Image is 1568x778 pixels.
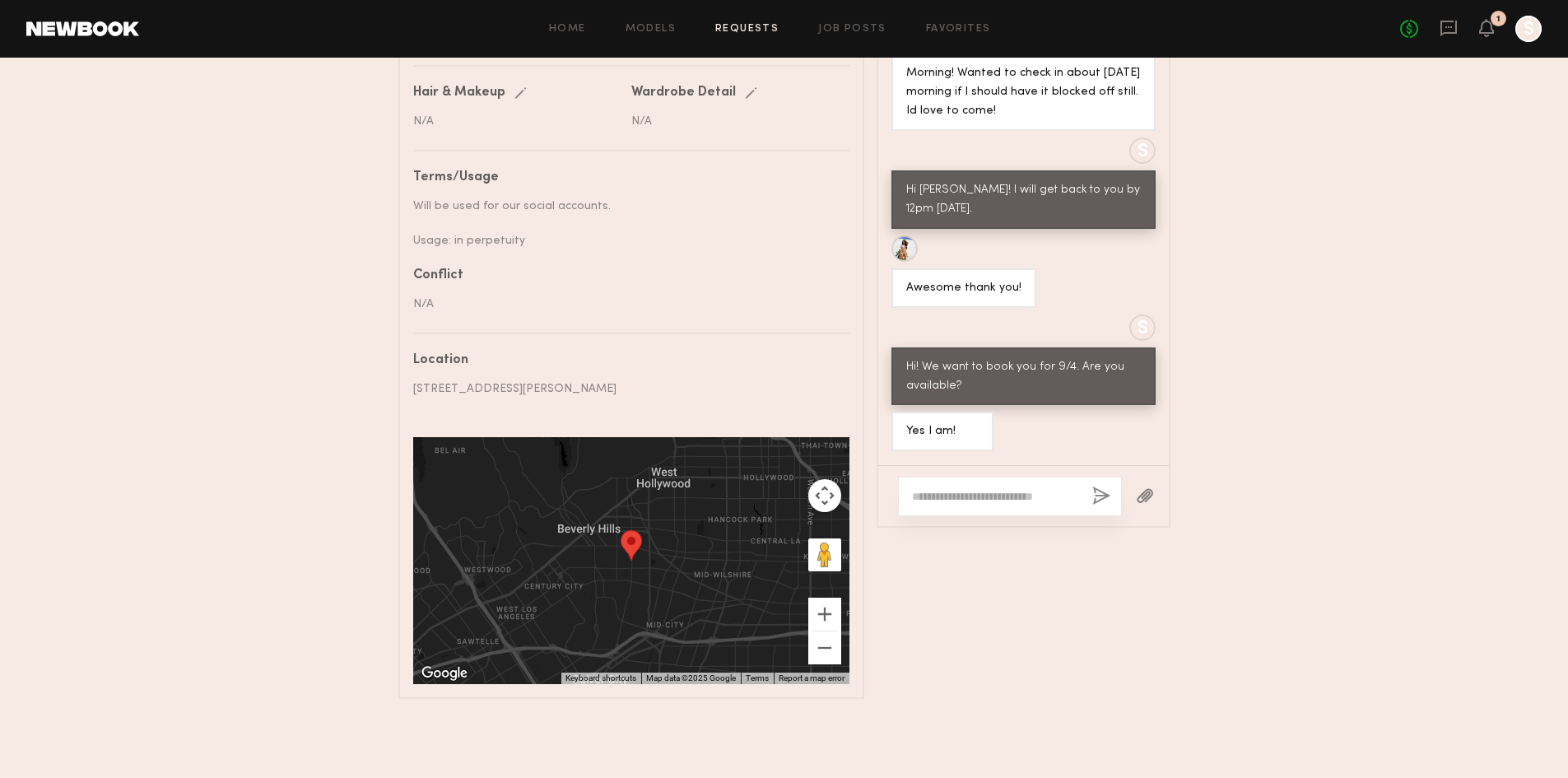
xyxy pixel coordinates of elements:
button: Zoom out [808,631,841,664]
div: Conflict [413,269,837,282]
img: Google [417,663,472,684]
a: Open this area in Google Maps (opens a new window) [417,663,472,684]
div: Terms/Usage [413,171,837,184]
a: Favorites [926,24,991,35]
a: Home [549,24,586,35]
div: Awesome thank you! [906,279,1021,298]
button: Keyboard shortcuts [565,673,636,684]
div: N/A [413,113,619,130]
div: 1 [1496,15,1501,24]
span: Map data ©2025 Google [646,673,736,682]
div: N/A [413,296,837,313]
div: Will be used for our social accounts. Usage: in perpetuity [413,198,837,249]
div: Wardrobe Detail [631,86,736,100]
a: Models [626,24,676,35]
div: Hi! We want to book you for 9/4. Are you available? [906,358,1141,396]
a: Terms [746,673,769,682]
button: Zoom in [808,598,841,631]
div: N/A [631,113,837,130]
a: Job Posts [818,24,886,35]
div: [STREET_ADDRESS][PERSON_NAME] [413,380,837,398]
div: Hair & Makeup [413,86,505,100]
div: Hi [PERSON_NAME]! I will get back to you by 12pm [DATE]. [906,181,1141,219]
div: Yes I am! [906,422,979,441]
button: Map camera controls [808,479,841,512]
button: Drag Pegman onto the map to open Street View [808,538,841,571]
a: Requests [715,24,779,35]
div: Morning! Wanted to check in about [DATE] morning if I should have it blocked off still. Id love t... [906,64,1141,121]
div: Location [413,354,837,367]
a: Report a map error [779,673,844,682]
a: S [1515,16,1542,42]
